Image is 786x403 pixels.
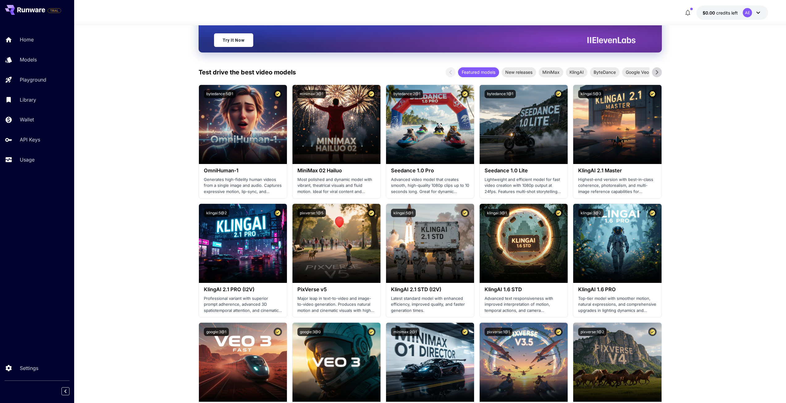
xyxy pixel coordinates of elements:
[391,296,469,314] p: Latest standard model with enhanced efficiency, improved quality, and faster generation times.
[622,69,653,75] span: Google Veo
[48,7,61,14] span: Add your payment card to enable full platform functionality.
[458,67,499,77] div: Featured models
[480,85,568,164] img: alt
[578,90,603,98] button: klingai:5@3
[48,8,61,13] span: TRIAL
[204,177,282,195] p: Generates high-fidelity human videos from a single image and audio. Captures expressive motion, l...
[204,90,236,98] button: bytedance:5@1
[204,287,282,292] h3: KlingAI 2.1 PRO (I2V)
[204,296,282,314] p: Professional variant with superior prompt adherence, advanced 3D spatiotemporal attention, and ci...
[554,209,563,217] button: Certified Model – Vetted for best performance and includes a commercial license.
[502,67,536,77] div: New releases
[20,96,36,103] p: Library
[716,10,738,15] span: credits left
[214,33,253,47] a: Try It Now
[578,287,656,292] h3: KlingAI 1.6 PRO
[297,209,326,217] button: pixverse:1@5
[199,85,287,164] img: alt
[703,10,738,16] div: $0.00
[292,204,380,283] img: alt
[391,90,423,98] button: bytedance:2@1
[578,177,656,195] p: Highest-end version with best-in-class coherence, photorealism, and multi-image reference capabil...
[566,69,587,75] span: KlingAI
[648,90,657,98] button: Certified Model – Vetted for best performance and includes a commercial license.
[20,56,37,63] p: Models
[696,6,768,20] button: $0.00AE
[485,177,563,195] p: Lightweight and efficient model for fast video creation with 1080p output at 24fps. Features mult...
[554,90,563,98] button: Certified Model – Vetted for best performance and includes a commercial license.
[20,76,46,83] p: Playground
[61,387,69,395] button: Collapse sidebar
[274,90,282,98] button: Certified Model – Vetted for best performance and includes a commercial license.
[386,204,474,283] img: alt
[367,328,376,336] button: Certified Model – Vetted for best performance and includes a commercial license.
[502,69,536,75] span: New releases
[485,296,563,314] p: Advanced text responsiveness with improved interpretation of motion, temporal actions, and camera...
[391,168,469,174] h3: Seedance 1.0 Pro
[485,209,509,217] button: klingai:3@1
[292,85,380,164] img: alt
[622,67,653,77] div: Google Veo
[539,69,563,75] span: MiniMax
[539,67,563,77] div: MiniMax
[199,323,287,402] img: alt
[297,296,376,314] p: Major leap in text-to-video and image-to-video generation. Produces natural motion and cinematic ...
[648,328,657,336] button: Certified Model – Vetted for best performance and includes a commercial license.
[578,209,603,217] button: klingai:3@2
[743,8,752,17] div: AE
[292,323,380,402] img: alt
[485,287,563,292] h3: KlingAI 1.6 STD
[578,296,656,314] p: Top-tier model with smoother motion, natural expressions, and comprehensive upgrades in lighting ...
[367,209,376,217] button: Certified Model – Vetted for best performance and includes a commercial license.
[297,177,376,195] p: Most polished and dynamic model with vibrant, theatrical visuals and fluid motion. Ideal for vira...
[367,90,376,98] button: Certified Model – Vetted for best performance and includes a commercial license.
[20,36,34,43] p: Home
[461,209,469,217] button: Certified Model – Vetted for best performance and includes a commercial license.
[458,69,499,75] span: Featured models
[20,116,34,123] p: Wallet
[204,209,229,217] button: klingai:5@2
[578,168,656,174] h3: KlingAI 2.1 Master
[461,90,469,98] button: Certified Model – Vetted for best performance and includes a commercial license.
[204,328,229,336] button: google:3@1
[297,90,326,98] button: minimax:3@1
[386,323,474,402] img: alt
[297,328,323,336] button: google:3@0
[573,85,661,164] img: alt
[199,204,287,283] img: alt
[391,328,419,336] button: minimax:2@1
[274,328,282,336] button: Certified Model – Vetted for best performance and includes a commercial license.
[485,168,563,174] h3: Seedance 1.0 Lite
[573,323,661,402] img: alt
[590,67,620,77] div: ByteDance
[554,328,563,336] button: Certified Model – Vetted for best performance and includes a commercial license.
[461,328,469,336] button: Certified Model – Vetted for best performance and includes a commercial license.
[566,67,587,77] div: KlingAI
[297,287,376,292] h3: PixVerse v5
[274,209,282,217] button: Certified Model – Vetted for best performance and includes a commercial license.
[648,209,657,217] button: Certified Model – Vetted for best performance and includes a commercial license.
[703,10,716,15] span: $0.00
[391,287,469,292] h3: KlingAI 2.1 STD (I2V)
[391,177,469,195] p: Advanced video model that creates smooth, high-quality 1080p clips up to 10 seconds long. Great f...
[199,68,296,77] p: Test drive the best video models
[20,364,38,372] p: Settings
[297,168,376,174] h3: MiniMax 02 Hailuo
[66,386,74,397] div: Collapse sidebar
[480,323,568,402] img: alt
[485,328,512,336] button: pixverse:1@1
[590,69,620,75] span: ByteDance
[391,209,416,217] button: klingai:5@1
[485,90,516,98] button: bytedance:1@1
[204,168,282,174] h3: OmniHuman‑1
[386,85,474,164] img: alt
[573,204,661,283] img: alt
[20,156,35,163] p: Usage
[578,328,607,336] button: pixverse:1@2
[20,136,40,143] p: API Keys
[480,204,568,283] img: alt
